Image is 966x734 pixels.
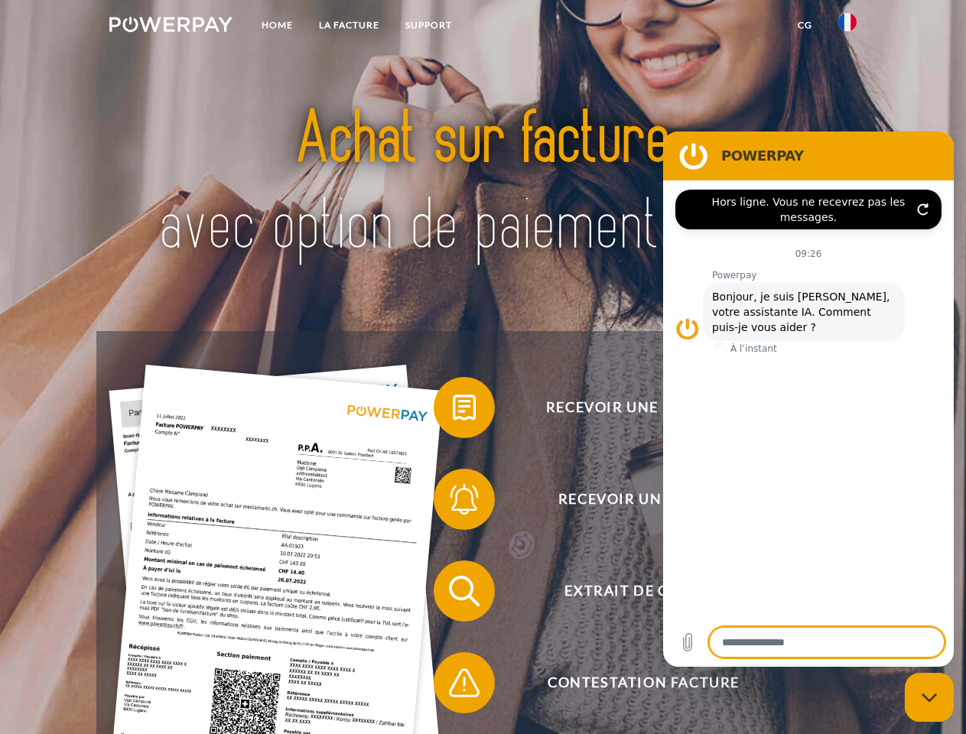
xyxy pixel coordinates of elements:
[663,132,954,667] iframe: Fenêtre de messagerie
[838,13,857,31] img: fr
[392,11,465,39] a: Support
[785,11,825,39] a: CG
[249,11,306,39] a: Home
[445,664,483,702] img: qb_warning.svg
[306,11,392,39] a: LA FACTURE
[445,572,483,610] img: qb_search.svg
[456,560,831,622] span: Extrait de compte
[905,673,954,722] iframe: Bouton de lancement de la fenêtre de messagerie, conversation en cours
[456,377,831,438] span: Recevoir une facture ?
[456,652,831,713] span: Contestation Facture
[109,17,233,32] img: logo-powerpay-white.svg
[434,469,831,530] button: Recevoir un rappel?
[445,480,483,518] img: qb_bell.svg
[434,652,831,713] button: Contestation Facture
[445,388,483,427] img: qb_bill.svg
[434,560,831,622] button: Extrait de compte
[146,73,820,293] img: title-powerpay_fr.svg
[434,377,831,438] button: Recevoir une facture ?
[456,469,831,530] span: Recevoir un rappel?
